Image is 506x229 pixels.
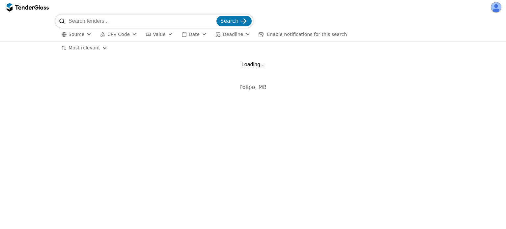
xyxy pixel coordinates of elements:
[179,30,210,39] button: Date
[239,84,267,90] span: Polipo, MB
[59,30,94,39] button: Source
[69,32,84,37] span: Source
[107,32,130,37] span: CPV Code
[256,30,349,39] button: Enable notifications for this search
[220,18,239,24] span: Search
[143,30,175,39] button: Value
[267,32,347,37] span: Enable notifications for this search
[241,61,265,68] div: Loading...
[213,30,253,39] button: Deadline
[223,32,243,37] span: Deadline
[153,32,165,37] span: Value
[189,32,200,37] span: Date
[98,30,140,39] button: CPV Code
[69,14,215,28] input: Search tenders...
[216,16,252,26] button: Search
